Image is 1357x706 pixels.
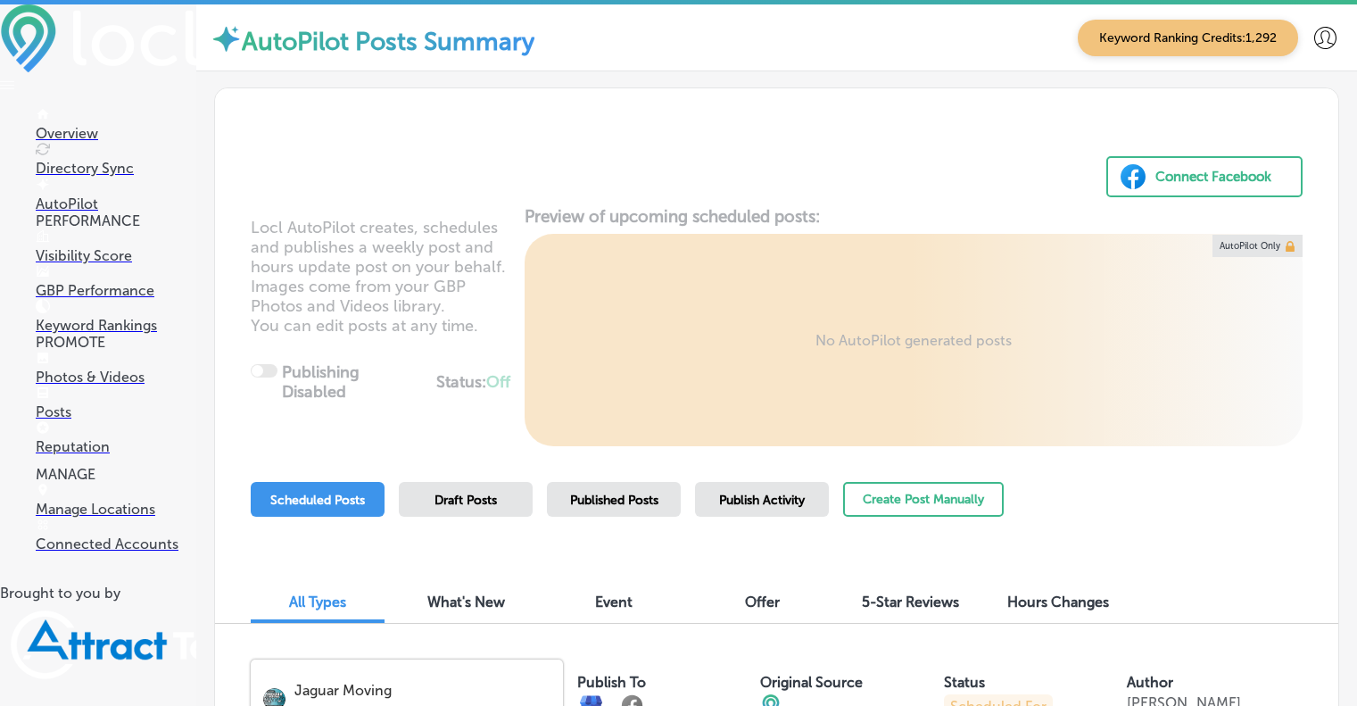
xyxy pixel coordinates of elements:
span: Event [595,594,633,610]
p: Reputation [36,438,196,455]
span: Scheduled Posts [270,493,365,508]
span: What's New [427,594,505,610]
p: PROMOTE [36,334,196,351]
span: Publish Activity [719,493,805,508]
span: Hours Changes [1007,594,1109,610]
a: GBP Performance [36,265,196,299]
a: Reputation [36,421,196,455]
span: Published Posts [570,493,658,508]
p: Posts [36,403,196,420]
p: Manage Locations [36,501,196,518]
label: Author [1127,674,1173,691]
span: 5-Star Reviews [862,594,959,610]
p: MANAGE [36,466,196,483]
a: Overview [36,108,196,142]
a: Posts [36,386,196,420]
p: GBP Performance [36,282,196,299]
label: Publish To [577,674,646,691]
a: Connected Accounts [36,519,196,552]
p: Connected Accounts [36,536,196,552]
label: Status [944,674,985,691]
p: Visibility Score [36,247,196,264]
span: Offer [745,594,780,610]
p: AutoPilot [36,195,196,212]
p: Photos & Videos [36,369,196,386]
button: Connect Facebook [1106,156,1303,197]
a: Photos & Videos [36,352,196,386]
span: Draft Posts [434,493,497,508]
div: Connect Facebook [1155,163,1271,190]
p: Keyword Rankings [36,317,196,334]
a: Directory Sync [36,143,196,177]
p: Overview [36,125,196,142]
span: All Types [289,594,346,610]
button: Create Post Manually [843,482,1004,517]
a: AutoPilot [36,179,196,212]
a: Keyword Rankings [36,300,196,334]
p: Jaguar Moving [294,683,550,699]
p: PERFORMANCE [36,212,196,229]
a: Visibility Score [36,230,196,264]
p: Directory Sync [36,160,196,177]
label: Original Source [760,674,863,691]
a: Manage Locations [36,484,196,518]
img: autopilot-icon [211,23,242,54]
label: AutoPilot Posts Summary [242,27,534,56]
span: Keyword Ranking Credits: 1,292 [1078,20,1298,56]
